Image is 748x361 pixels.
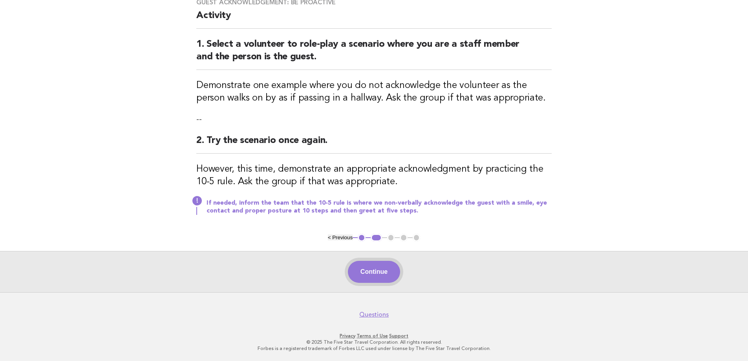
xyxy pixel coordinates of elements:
h2: 1. Select a volunteer to role-play a scenario where you are a staff member and the person is the ... [196,38,552,70]
h3: However, this time, demonstrate an appropriate acknowledgment by practicing the 10-5 rule. Ask th... [196,163,552,188]
h2: 2. Try the scenario once again. [196,134,552,154]
button: 2 [371,234,382,242]
p: · · [134,333,614,339]
h3: Demonstrate one example where you do not acknowledge the volunteer as the person walks on by as i... [196,79,552,104]
h2: Activity [196,9,552,29]
a: Privacy [340,333,355,339]
p: -- [196,114,552,125]
p: © 2025 The Five Star Travel Corporation. All rights reserved. [134,339,614,345]
button: 1 [358,234,366,242]
p: If needed, inform the team that the 10-5 rule is where we non-verbally acknowledge the guest with... [207,199,552,215]
p: Forbes is a registered trademark of Forbes LLC used under license by The Five Star Travel Corpora... [134,345,614,352]
a: Terms of Use [357,333,388,339]
button: Continue [348,261,400,283]
a: Support [389,333,408,339]
button: < Previous [328,235,353,240]
a: Questions [359,311,389,319]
